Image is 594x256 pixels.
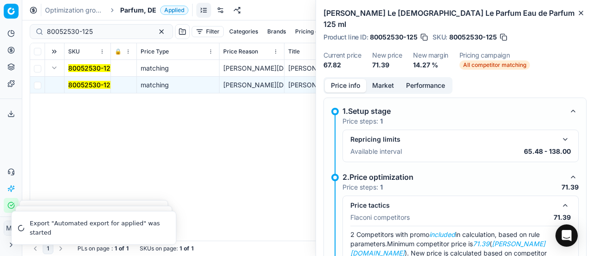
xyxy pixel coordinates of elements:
p: Price steps: [342,183,383,192]
button: 80052530-125 [68,64,114,73]
span: SKU [68,48,80,55]
dd: 71.39 [372,60,402,70]
span: [PERSON_NAME] Le [DEMOGRAPHIC_DATA] Le Parfum Eau de Parfum 125 ml [288,81,526,89]
nav: breadcrumb [45,6,188,15]
div: matching [141,64,215,73]
div: 2.Price optimization [342,171,564,183]
span: Product line ID : [323,34,368,40]
dd: 14.27 % [413,60,448,70]
em: included [429,230,455,238]
button: Pricing campaign [291,26,345,37]
button: Go to previous page [30,243,41,254]
strong: 1 [115,245,117,252]
button: Price info [325,79,366,92]
dt: New price [372,52,402,59]
span: [PERSON_NAME] Le [DEMOGRAPHIC_DATA] Le Parfum Eau de Parfum 125 ml [288,64,526,72]
span: 80052530-125 [370,33,418,42]
div: [PERSON_NAME][DOMAIN_NAME] [223,64,280,73]
dt: Current price [323,52,361,59]
strong: 1 [126,245,129,252]
dd: 67.82 [323,60,361,70]
button: 80052530-125 [68,80,114,90]
button: Go to next page [55,243,66,254]
div: Price tactics [350,201,556,210]
p: 71.39 [562,183,579,192]
button: Categories [226,26,262,37]
p: Flaconi competitors [350,213,410,222]
span: Price Type [141,48,169,55]
input: Search by SKU or title [47,27,148,36]
span: Parfum, DEApplied [120,6,188,15]
button: Expand [49,62,60,73]
button: Brands [264,26,290,37]
span: MC [4,221,18,235]
span: Price Reason [223,48,258,55]
div: [PERSON_NAME][DOMAIN_NAME] [223,80,280,90]
div: Export "Automated export for applied" was started [30,219,165,237]
mark: 80052530-125 [68,81,114,89]
button: 1 [43,243,53,254]
button: Filter [192,26,224,37]
div: Open Intercom Messenger [555,224,578,247]
span: Title [288,48,300,55]
strong: 1 [180,245,182,252]
span: Parfum, DE [120,6,156,15]
dt: Pricing campaign [459,52,530,59]
span: 2 Competitors with promo in calculation, based on rule parameters. [350,230,540,248]
span: Applied [160,6,188,15]
strong: of [184,245,189,252]
div: : [77,245,129,252]
button: Expand all [49,46,60,57]
p: 65.48 - 138.00 [524,147,571,156]
button: Performance [400,79,451,92]
span: SKU : [433,34,447,40]
span: 80052530-125 [449,33,497,42]
div: Repricing limits [350,135,556,144]
p: Available interval [350,147,402,156]
span: All competitor matching [459,60,530,70]
span: PLs on page [77,245,110,252]
div: matching [141,80,215,90]
span: 🔒 [115,48,122,55]
button: Market [366,79,400,92]
p: Price steps: [342,117,383,126]
nav: pagination [30,243,66,254]
strong: 1 [380,117,383,125]
dt: New margin [413,52,448,59]
strong: 1 [380,183,383,191]
h2: [PERSON_NAME] Le [DEMOGRAPHIC_DATA] Le Parfum Eau de Parfum 125 ml [323,7,587,30]
em: 71.39 [473,240,490,248]
strong: 1 [191,245,194,252]
a: Optimization groups [45,6,104,15]
strong: of [119,245,124,252]
p: 71.39 [554,213,571,222]
mark: 80052530-125 [68,64,114,72]
div: 1.Setup stage [342,105,564,117]
span: SKUs on page : [140,245,178,252]
button: MC [4,221,19,236]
